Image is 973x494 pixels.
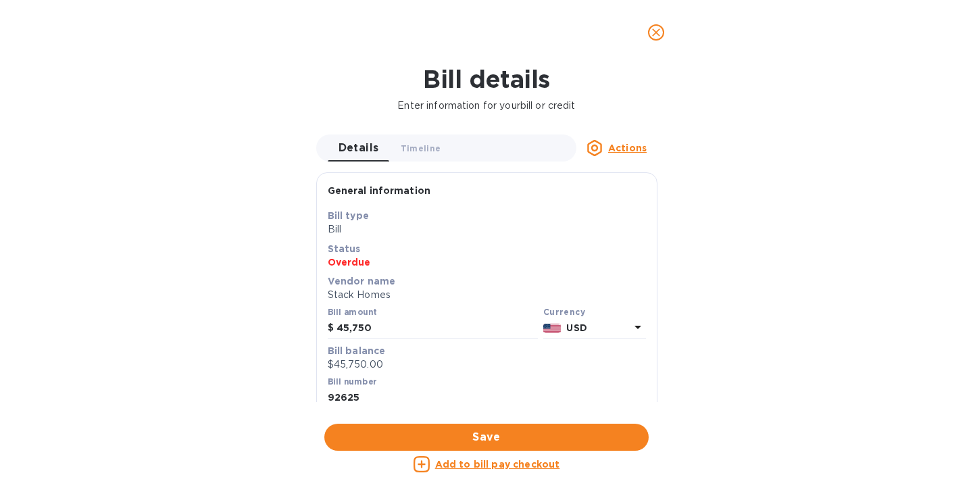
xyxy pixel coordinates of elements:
[328,243,361,254] b: Status
[435,459,560,470] u: Add to bill pay checkout
[336,318,538,339] input: $ Enter bill amount
[328,357,646,372] p: $45,750.00
[328,388,646,408] input: Enter bill number
[543,324,562,333] img: USD
[335,429,638,445] span: Save
[401,141,441,155] span: Timeline
[328,288,646,302] p: Stack Homes
[328,318,336,339] div: $
[328,255,646,269] p: Overdue
[566,322,587,333] b: USD
[328,345,386,356] b: Bill balance
[324,424,649,451] button: Save
[11,65,962,93] h1: Bill details
[328,185,431,196] b: General information
[339,139,379,157] span: Details
[328,210,369,221] b: Bill type
[328,222,646,237] p: Bill
[328,309,376,317] label: Bill amount
[11,99,962,113] p: Enter information for your bill or credit
[543,307,585,317] b: Currency
[328,276,396,287] b: Vendor name
[328,378,376,386] label: Bill number
[608,143,647,153] u: Actions
[640,16,672,49] button: close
